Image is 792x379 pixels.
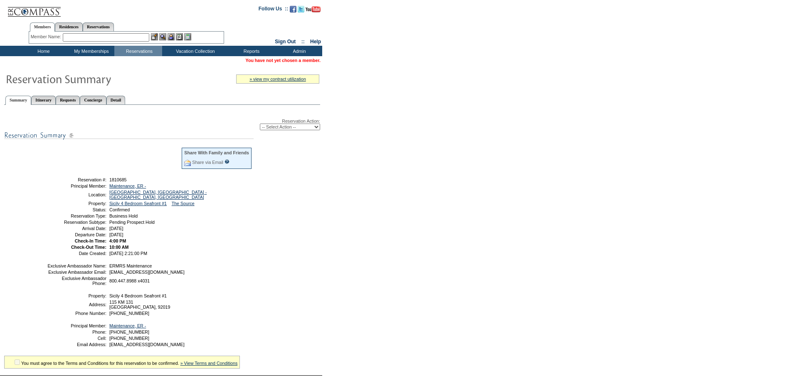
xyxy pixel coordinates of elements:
[109,183,146,188] a: Maintenance, ER -
[47,336,106,341] td: Cell:
[21,361,179,366] span: You must agree to the Terms and Conditions for this reservation to be confirmed.
[301,39,305,45] span: ::
[176,33,183,40] img: Reservations
[47,220,106,225] td: Reservation Subtype:
[47,263,106,268] td: Exclusive Ambassador Name:
[4,119,320,130] div: Reservation Action:
[306,6,321,12] img: Subscribe to our YouTube Channel
[290,8,296,13] a: Become our fan on Facebook
[192,160,223,165] a: Share via Email
[109,226,123,231] span: [DATE]
[290,6,296,12] img: Become our fan on Facebook
[109,207,130,212] span: Confirmed
[109,342,185,347] span: [EMAIL_ADDRESS][DOMAIN_NAME]
[109,238,126,243] span: 4:00 PM
[47,183,106,188] td: Principal Member:
[114,46,162,56] td: Reservations
[109,213,138,218] span: Business Hold
[56,96,80,104] a: Requests
[47,270,106,275] td: Exclusive Ambassador Email:
[71,245,106,250] strong: Check-Out Time:
[184,150,249,155] div: Share With Family and Friends
[47,177,106,182] td: Reservation #:
[31,33,63,40] div: Member Name:
[249,77,306,82] a: » view my contract utilization
[109,177,127,182] span: 1810685
[47,213,106,218] td: Reservation Type:
[80,96,106,104] a: Concierge
[109,311,149,316] span: [PHONE_NUMBER]
[30,22,55,32] a: Members
[47,251,106,256] td: Date Created:
[159,33,166,40] img: View
[259,5,288,15] td: Follow Us ::
[109,190,207,200] a: [GEOGRAPHIC_DATA], [GEOGRAPHIC_DATA] - [GEOGRAPHIC_DATA], [GEOGRAPHIC_DATA]
[47,207,106,212] td: Status:
[151,33,158,40] img: b_edit.gif
[106,96,126,104] a: Detail
[109,293,167,298] span: Sicily 4 Bedroom Seafront #1
[184,33,191,40] img: b_calculator.gif
[227,46,274,56] td: Reports
[109,336,149,341] span: [PHONE_NUMBER]
[109,270,185,275] span: [EMAIL_ADDRESS][DOMAIN_NAME]
[47,201,106,206] td: Property:
[47,293,106,298] td: Property:
[274,46,322,56] td: Admin
[109,251,147,256] span: [DATE] 2:21:00 PM
[47,311,106,316] td: Phone Number:
[55,22,83,31] a: Residences
[67,46,114,56] td: My Memberships
[109,263,152,268] span: ERMRS Maintenance
[47,276,106,286] td: Exclusive Ambassador Phone:
[109,278,150,283] span: 800.447.8988 x4031
[246,58,321,63] span: You have not yet chosen a member.
[47,323,106,328] td: Principal Member:
[162,46,227,56] td: Vacation Collection
[5,96,31,105] a: Summary
[47,342,106,347] td: Email Address:
[172,201,195,206] a: The Source
[298,8,304,13] a: Follow us on Twitter
[225,159,229,164] input: What is this?
[109,300,170,310] span: 115 KM 131 [GEOGRAPHIC_DATA], 92019
[47,226,106,231] td: Arrival Date:
[47,232,106,237] td: Departure Date:
[298,6,304,12] img: Follow us on Twitter
[168,33,175,40] img: Impersonate
[83,22,114,31] a: Reservations
[109,245,128,250] span: 10:00 AM
[109,220,155,225] span: Pending Prospect Hold
[5,70,172,87] img: Reservaton Summary
[4,130,254,141] img: subTtlResSummary.gif
[306,8,321,13] a: Subscribe to our YouTube Channel
[47,300,106,310] td: Address:
[109,323,146,328] a: Maintenance, ER -
[180,361,238,366] a: » View Terms and Conditions
[310,39,321,45] a: Help
[75,238,106,243] strong: Check-In Time:
[109,329,149,334] span: [PHONE_NUMBER]
[275,39,296,45] a: Sign Out
[31,96,56,104] a: Itinerary
[19,46,67,56] td: Home
[47,190,106,200] td: Location:
[47,329,106,334] td: Phone:
[109,201,167,206] a: Sicily 4 Bedroom Seafront #1
[109,232,123,237] span: [DATE]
